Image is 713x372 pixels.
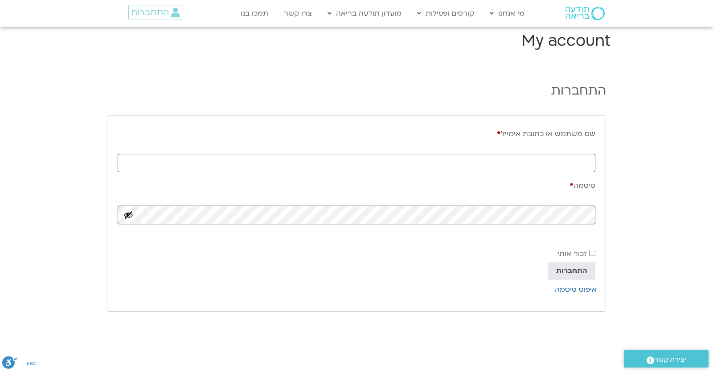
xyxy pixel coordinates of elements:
[107,82,606,99] h2: התחברות
[118,178,595,194] label: סיסמה
[413,5,479,22] a: קורסים ופעילות
[131,8,169,17] span: התחברות
[102,30,611,52] h1: My account
[589,250,595,256] input: זכור אותי
[565,7,605,20] img: תודעה בריאה
[654,354,686,366] span: יצירת קשר
[323,5,406,22] a: מועדון תודעה בריאה
[555,285,597,294] a: איפוס סיסמה
[118,126,595,142] label: שם משתמש או כתובת אימייל
[485,5,529,22] a: מי אנחנו
[624,350,709,368] a: יצירת קשר
[236,5,273,22] a: תמכו בנו
[123,210,133,220] button: להציג סיסמה
[279,5,316,22] a: צרו קשר
[557,249,587,259] span: זכור אותי
[548,262,595,280] button: התחברות
[128,5,182,20] a: התחברות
